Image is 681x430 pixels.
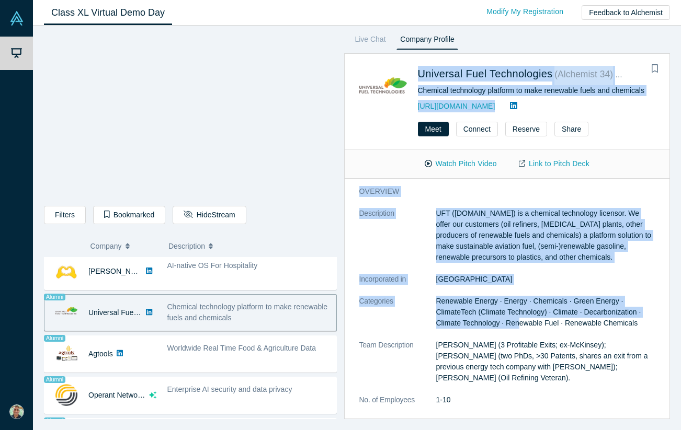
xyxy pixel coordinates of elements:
[359,186,641,197] h3: overview
[88,308,180,317] a: Universal Fuel Technologies
[359,394,436,416] dt: No. of Employees
[418,68,553,79] a: Universal Fuel Technologies
[436,208,655,263] p: UFT ([DOMAIN_NAME]) is a chemical technology licensor. We offer our customers (oil refiners, [MED...
[554,69,613,79] small: ( Alchemist 34 )
[436,297,641,327] span: Renewable Energy · Energy · Chemicals · Green Energy · ClimateTech (Climate Technology) · Climate...
[167,344,316,352] span: Worldwide Real Time Food & Agriculture Data
[90,235,122,257] span: Company
[168,235,205,257] span: Description
[505,122,547,136] button: Reserve
[648,62,662,76] button: Bookmark
[149,391,156,399] svg: dsa ai sparkles
[475,3,574,21] a: Modify My Registration
[508,155,600,173] a: Link to Pitch Deck
[55,384,77,406] img: Operant Networks's Logo
[444,416,655,427] li: Pipeline of customers for $250m revenue.
[359,274,436,296] dt: Incorporated in
[55,301,77,323] img: Universal Fuel Technologies's Logo
[167,385,292,393] span: Enterprise AI security and data privacy
[359,340,436,394] dt: Team Description
[436,274,655,285] dd: [GEOGRAPHIC_DATA]
[93,206,165,224] button: Bookmarked
[436,394,655,405] dd: 1-10
[582,5,670,20] button: Feedback to Alchemist
[44,335,65,342] span: Alumni
[396,33,458,50] a: Company Profile
[55,260,77,282] img: Besty AI's Logo
[44,294,65,300] span: Alumni
[44,376,65,383] span: Alumni
[418,102,495,110] a: [URL][DOMAIN_NAME]
[167,303,328,322] span: Chemical technology platform to make renewable fuels and chemicals
[351,33,390,50] a: Live Chat
[88,391,147,399] a: Operant Networks
[615,72,637,78] span: Alumni
[90,235,158,257] button: Company
[359,65,407,113] img: Universal Fuel Technologies's Logo
[44,206,86,224] button: Filters
[88,350,113,358] a: Agtools
[359,296,436,340] dt: Categories
[9,404,24,419] img: Rick Molakala's Account
[414,155,508,173] button: Watch Pitch Video
[554,122,588,136] button: Share
[418,122,449,136] button: Meet
[436,340,655,383] p: [PERSON_NAME] (3 Profitable Exits; ex-McKinsey); [PERSON_NAME] (two PhDs, >30 Patents, shares an ...
[168,235,330,257] button: Description
[9,11,24,26] img: Alchemist Vault Logo
[44,1,172,25] a: Class XL Virtual Demo Day
[44,417,65,424] span: Alumni
[418,85,655,96] div: Chemical technology platform to make renewable fuels and chemicals
[456,122,498,136] button: Connect
[44,34,336,198] iframe: Alchemist Class XL Demo Day: Vault
[173,206,246,224] button: HideStream
[359,208,436,274] dt: Description
[167,261,258,270] span: AI-native OS For Hospitality
[88,267,157,275] a: [PERSON_NAME] AI
[55,343,77,365] img: Agtools's Logo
